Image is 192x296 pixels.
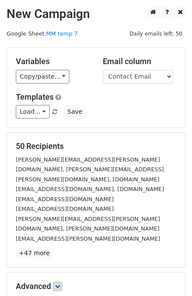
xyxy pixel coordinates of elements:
[16,156,164,202] small: [PERSON_NAME][EMAIL_ADDRESS][PERSON_NAME][DOMAIN_NAME], [PERSON_NAME][EMAIL_ADDRESS][PERSON_NAME]...
[16,92,54,101] a: Templates
[127,29,185,39] span: Daily emails left: 50
[7,7,185,22] h2: New Campaign
[46,30,78,37] a: MM temp 7
[16,70,69,83] a: Copy/paste...
[63,105,86,119] button: Save
[16,282,176,291] h5: Advanced
[16,248,53,259] a: +47 more
[16,105,50,119] a: Load...
[7,30,78,37] small: Google Sheet:
[16,57,90,66] h5: Variables
[16,141,176,151] h5: 50 Recipients
[16,216,160,242] small: [PERSON_NAME][EMAIL_ADDRESS][PERSON_NAME][DOMAIN_NAME], [PERSON_NAME][DOMAIN_NAME][EMAIL_ADDRESS]...
[148,254,192,296] iframe: Chat Widget
[103,57,177,66] h5: Email column
[127,30,185,37] a: Daily emails left: 50
[16,206,114,212] small: [EMAIL_ADDRESS][DOMAIN_NAME]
